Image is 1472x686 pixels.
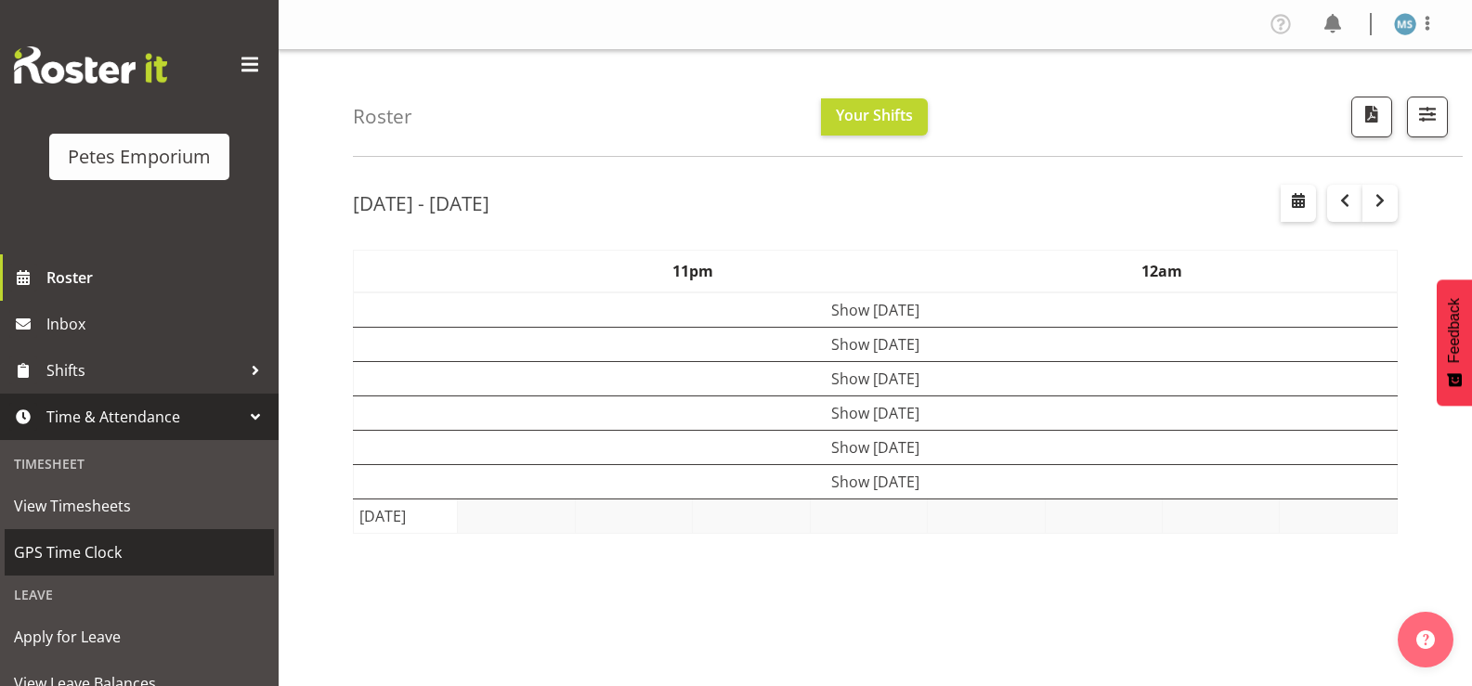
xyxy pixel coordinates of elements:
span: Roster [46,264,269,291]
button: Filter Shifts [1407,97,1448,137]
span: Shifts [46,356,241,384]
div: Timesheet [5,445,274,483]
img: maureen-sellwood712.jpg [1394,13,1416,35]
span: View Timesheets [14,492,265,520]
td: Show [DATE] [354,361,1398,395]
th: 12am [928,250,1398,292]
td: [DATE] [354,498,458,533]
div: Petes Emporium [68,143,211,171]
td: Show [DATE] [354,395,1398,430]
td: Show [DATE] [354,430,1398,464]
a: View Timesheets [5,483,274,529]
img: help-xxl-2.png [1416,630,1435,649]
th: 11pm [458,250,928,292]
a: GPS Time Clock [5,529,274,576]
td: Show [DATE] [354,464,1398,498]
td: Show [DATE] [354,292,1398,328]
button: Download a PDF of the roster according to the set date range. [1351,97,1392,137]
span: Inbox [46,310,269,338]
span: Time & Attendance [46,403,241,431]
h4: Roster [353,106,412,127]
span: GPS Time Clock [14,538,265,566]
img: Rosterit website logo [14,46,167,84]
button: Your Shifts [821,98,928,136]
span: Apply for Leave [14,623,265,651]
td: Show [DATE] [354,327,1398,361]
div: Leave [5,576,274,614]
h2: [DATE] - [DATE] [353,191,489,215]
button: Feedback - Show survey [1437,279,1472,406]
span: Feedback [1446,298,1463,363]
span: Your Shifts [836,105,913,125]
button: Select a specific date within the roster. [1281,185,1316,222]
a: Apply for Leave [5,614,274,660]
